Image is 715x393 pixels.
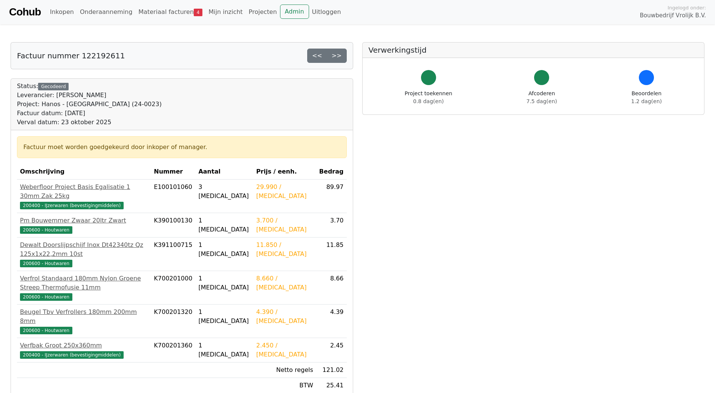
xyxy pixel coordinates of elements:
td: K700201360 [151,338,195,363]
a: Pm Bouwemmer Zwaar 20ltr Zwart200600 - Houtwaren [20,216,148,234]
a: Onderaanneming [77,5,135,20]
div: 3.700 / [MEDICAL_DATA] [256,216,313,234]
td: 121.02 [316,363,347,378]
a: Mijn inzicht [205,5,246,20]
span: 200400 - IJzerwaren (bevestigingmiddelen) [20,202,124,209]
div: Dewalt Doorslijpschijf Inox Dt42340tz Qz 125x1x22,2mm 10st [20,241,148,259]
a: Verfrol Standaard 180mm Nylon Groene Streep Thermofusie 11mm200600 - Houtwaren [20,274,148,301]
div: 29.990 / [MEDICAL_DATA] [256,183,313,201]
td: K700201320 [151,305,195,338]
th: Bedrag [316,164,347,180]
div: 1 [MEDICAL_DATA] [198,216,250,234]
div: Factuur moet worden goedgekeurd door inkoper of manager. [23,143,340,152]
a: << [307,49,327,63]
div: 4.390 / [MEDICAL_DATA] [256,308,313,326]
td: 2.45 [316,338,347,363]
a: Verfbak Groot 250x360mm200400 - IJzerwaren (bevestigingmiddelen) [20,341,148,359]
div: Gecodeerd [38,83,69,90]
div: 1 [MEDICAL_DATA] [198,241,250,259]
span: 200400 - IJzerwaren (bevestigingmiddelen) [20,351,124,359]
div: 2.450 / [MEDICAL_DATA] [256,341,313,359]
a: Dewalt Doorslijpschijf Inox Dt42340tz Qz 125x1x22,2mm 10st200600 - Houtwaren [20,241,148,268]
a: Cohub [9,3,41,21]
span: 200600 - Houtwaren [20,293,72,301]
td: 4.39 [316,305,347,338]
td: K391100715 [151,238,195,271]
span: 200600 - Houtwaren [20,327,72,334]
div: Verval datum: 23 oktober 2025 [17,118,162,127]
span: Ingelogd onder: [668,4,706,11]
th: Aantal [195,164,253,180]
a: Weberfloor Project Basis Egalisatie 1 30mm Zak 25kg200400 - IJzerwaren (bevestigingmiddelen) [20,183,148,210]
span: 0.8 dag(en) [413,98,444,104]
div: Verfrol Standaard 180mm Nylon Groene Streep Thermofusie 11mm [20,274,148,292]
th: Prijs / eenh. [253,164,316,180]
div: 3 [MEDICAL_DATA] [198,183,250,201]
div: Beugel Tbv Verfrollers 180mm 200mm 8mm [20,308,148,326]
td: K700201000 [151,271,195,305]
h5: Verwerkingstijd [369,46,698,55]
a: Inkopen [47,5,77,20]
div: Status: [17,82,162,127]
div: Afcoderen [527,90,557,105]
a: Uitloggen [309,5,344,20]
td: 11.85 [316,238,347,271]
td: 8.66 [316,271,347,305]
span: Bouwbedrijf Vrolijk B.V. [640,11,706,20]
a: >> [327,49,347,63]
span: 1.2 dag(en) [631,98,662,104]
div: 1 [MEDICAL_DATA] [198,308,250,326]
div: Project: Hanos - [GEOGRAPHIC_DATA] (24-0023) [17,100,162,109]
div: Leverancier: [PERSON_NAME] [17,91,162,100]
div: Beoordelen [631,90,662,105]
td: 89.97 [316,180,347,213]
div: 8.660 / [MEDICAL_DATA] [256,274,313,292]
td: K390100130 [151,213,195,238]
div: Project toekennen [405,90,452,105]
a: Materiaal facturen4 [135,5,205,20]
span: 7.5 dag(en) [527,98,557,104]
div: Factuur datum: [DATE] [17,109,162,118]
span: 200600 - Houtwaren [20,260,72,267]
th: Omschrijving [17,164,151,180]
a: Beugel Tbv Verfrollers 180mm 200mm 8mm200600 - Houtwaren [20,308,148,335]
span: 4 [194,9,202,16]
td: 3.70 [316,213,347,238]
div: Weberfloor Project Basis Egalisatie 1 30mm Zak 25kg [20,183,148,201]
div: 11.850 / [MEDICAL_DATA] [256,241,313,259]
td: E100101060 [151,180,195,213]
div: Verfbak Groot 250x360mm [20,341,148,350]
th: Nummer [151,164,195,180]
span: 200600 - Houtwaren [20,226,72,234]
td: Netto regels [253,363,316,378]
h5: Factuur nummer 122192611 [17,51,125,60]
div: 1 [MEDICAL_DATA] [198,274,250,292]
a: Admin [280,5,309,19]
a: Projecten [246,5,280,20]
div: 1 [MEDICAL_DATA] [198,341,250,359]
div: Pm Bouwemmer Zwaar 20ltr Zwart [20,216,148,225]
